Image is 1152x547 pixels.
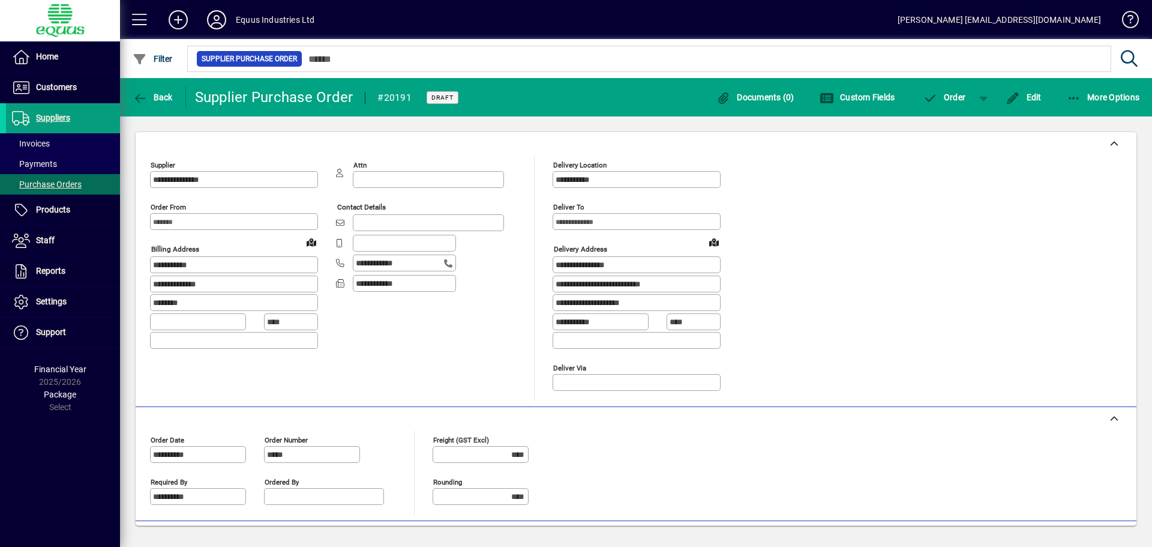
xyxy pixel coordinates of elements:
mat-label: Rounding [433,477,462,486]
span: Edit [1006,92,1042,102]
div: Supplier Purchase Order [195,88,353,107]
span: Reports [36,266,65,276]
span: Back [133,92,173,102]
a: Support [6,318,120,348]
mat-label: Ordered by [265,477,299,486]
a: Settings [6,287,120,317]
div: #20191 [377,88,412,107]
app-page-header-button: Back [120,86,186,108]
span: More Options [1067,92,1140,102]
span: Support [36,327,66,337]
span: Staff [36,235,55,245]
mat-label: Order from [151,203,186,211]
a: Purchase Orders [6,174,120,195]
mat-label: Delivery Location [553,161,607,169]
span: Package [44,390,76,399]
span: Settings [36,297,67,306]
a: Products [6,195,120,225]
button: Filter [130,48,176,70]
button: Back [130,86,176,108]
button: Order [917,86,971,108]
mat-label: Freight (GST excl) [433,435,489,444]
span: Financial Year [34,364,86,374]
mat-label: Order date [151,435,184,444]
button: Edit [1003,86,1045,108]
a: View on map [704,232,724,252]
span: Filter [133,54,173,64]
span: Order [923,92,965,102]
button: Custom Fields [817,86,898,108]
span: Supplier Purchase Order [202,53,297,65]
span: Products [36,205,70,214]
span: Invoices [12,139,50,148]
span: Payments [12,159,57,169]
button: Profile [197,9,236,31]
mat-label: Order number [265,435,308,444]
button: More Options [1064,86,1143,108]
a: Home [6,42,120,72]
span: Custom Fields [820,92,895,102]
a: Staff [6,226,120,256]
span: Suppliers [36,113,70,122]
a: Knowledge Base [1113,2,1137,41]
span: Purchase Orders [12,180,82,189]
button: Documents (0) [713,86,797,108]
a: Invoices [6,133,120,154]
button: Add [159,9,197,31]
a: Customers [6,73,120,103]
mat-label: Deliver via [553,363,586,372]
a: Payments [6,154,120,174]
span: Home [36,52,58,61]
span: Draft [431,94,454,101]
mat-label: Required by [151,477,187,486]
span: Documents (0) [716,92,794,102]
mat-label: Attn [353,161,367,169]
span: Customers [36,82,77,92]
a: View on map [302,232,321,252]
div: [PERSON_NAME] [EMAIL_ADDRESS][DOMAIN_NAME] [898,10,1101,29]
a: Reports [6,256,120,286]
mat-label: Supplier [151,161,175,169]
div: Equus Industries Ltd [236,10,315,29]
mat-label: Deliver To [553,203,584,211]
